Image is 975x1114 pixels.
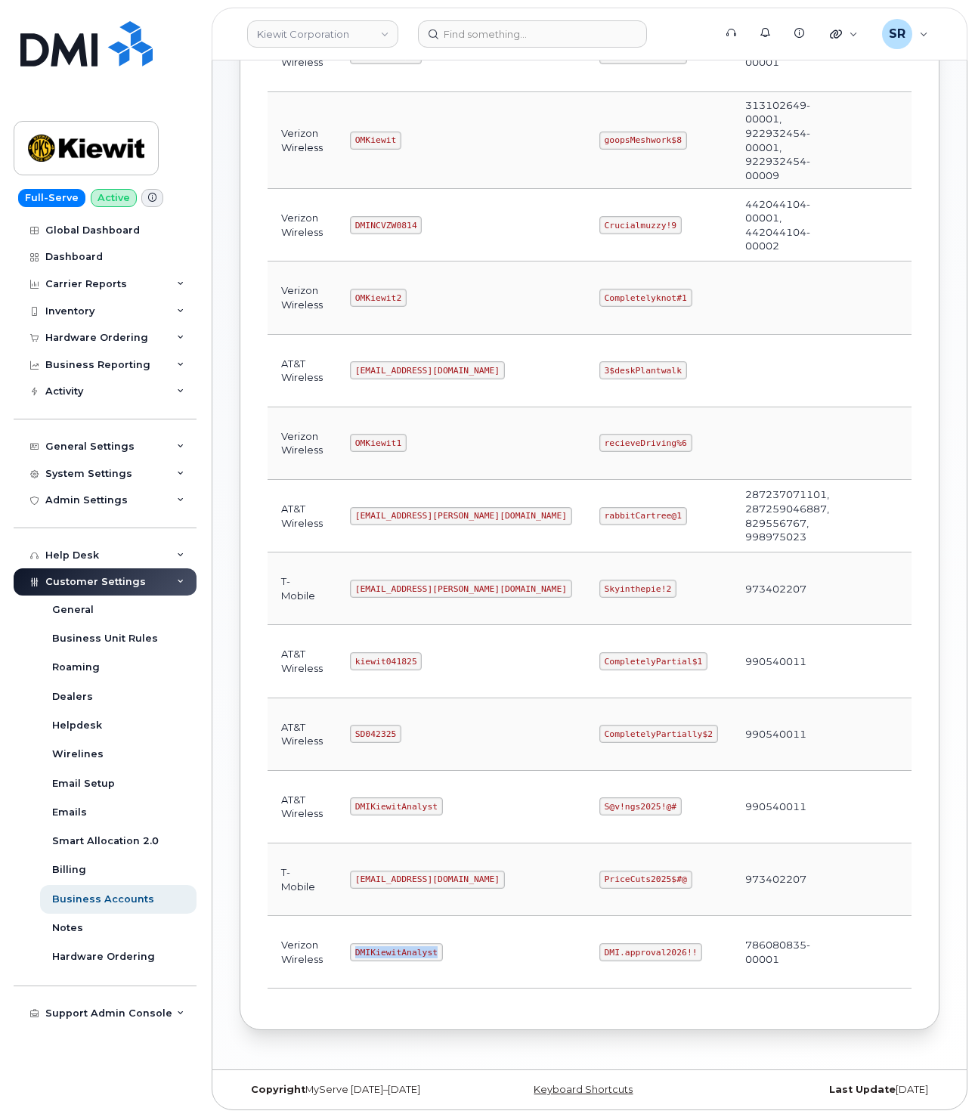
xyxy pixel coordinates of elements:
td: T-Mobile [268,843,336,916]
td: 990540011 [732,625,843,698]
td: AT&T Wireless [268,771,336,843]
code: OMKiewit1 [350,434,407,452]
code: kiewit041825 [350,652,422,670]
code: [EMAIL_ADDRESS][DOMAIN_NAME] [350,871,505,889]
td: 973402207 [732,552,843,625]
input: Find something... [418,20,647,48]
td: Verizon Wireless [268,916,336,989]
code: S@v!ngs2025!@# [599,797,682,815]
td: Verizon Wireless [268,189,336,261]
td: 442044104-00001, 442044104-00002 [732,189,843,261]
td: 287237071101, 287259046887, 829556767, 998975023 [732,480,843,552]
div: MyServe [DATE]–[DATE] [240,1084,473,1096]
td: 990540011 [732,698,843,771]
strong: Last Update [829,1084,896,1095]
span: SR [889,25,905,43]
td: AT&T Wireless [268,480,336,552]
code: 3$deskPlantwalk [599,361,687,379]
code: Skyinthepie!2 [599,580,676,598]
td: 973402207 [732,843,843,916]
div: Sebastian Reissig [871,19,939,49]
strong: Copyright [251,1084,305,1095]
code: [EMAIL_ADDRESS][DOMAIN_NAME] [350,361,505,379]
code: DMIKiewitAnalyst [350,797,443,815]
iframe: Messenger Launcher [909,1048,964,1103]
code: OMKiewit [350,132,401,150]
a: Kiewit Corporation [247,20,398,48]
code: PriceCuts2025$#@ [599,871,692,889]
code: goopsMeshwork$8 [599,132,687,150]
td: 990540011 [732,771,843,843]
div: Quicklinks [819,19,868,49]
code: DMI.approval2026!! [599,943,702,961]
code: Crucialmuzzy!9 [599,216,682,234]
code: [EMAIL_ADDRESS][PERSON_NAME][DOMAIN_NAME] [350,580,572,598]
code: Completelyknot#1 [599,289,692,307]
code: CompletelyPartially$2 [599,725,718,743]
code: rabbitCartree@1 [599,507,687,525]
a: Keyboard Shortcuts [534,1084,633,1095]
td: 786080835-00001 [732,916,843,989]
code: SD042325 [350,725,401,743]
td: Verizon Wireless [268,407,336,480]
td: 313102649-00001, 922932454-00001, 922932454-00009 [732,92,843,189]
code: recieveDriving%6 [599,434,692,452]
td: AT&T Wireless [268,335,336,407]
td: AT&T Wireless [268,698,336,771]
code: DMIKiewitAnalyst [350,943,443,961]
td: AT&T Wireless [268,625,336,698]
code: CompletelyPartial$1 [599,652,707,670]
code: [EMAIL_ADDRESS][PERSON_NAME][DOMAIN_NAME] [350,507,572,525]
td: T-Mobile [268,552,336,625]
td: Verizon Wireless [268,92,336,189]
code: DMINCVZW0814 [350,216,422,234]
div: [DATE] [706,1084,939,1096]
code: OMKiewit2 [350,289,407,307]
td: Verizon Wireless [268,261,336,334]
